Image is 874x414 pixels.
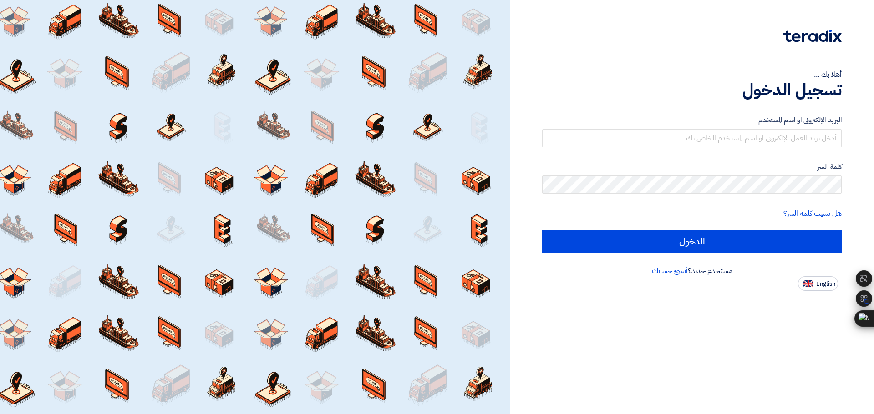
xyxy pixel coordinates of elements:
[542,115,842,125] label: البريد الإلكتروني او اسم المستخدم
[803,280,813,287] img: en-US.png
[783,208,842,219] a: هل نسيت كلمة السر؟
[542,162,842,172] label: كلمة السر
[542,69,842,80] div: أهلا بك ...
[542,265,842,276] div: مستخدم جديد؟
[783,30,842,42] img: Teradix logo
[798,276,838,291] button: English
[542,129,842,147] input: أدخل بريد العمل الإلكتروني او اسم المستخدم الخاص بك ...
[816,281,835,287] span: English
[652,265,688,276] a: أنشئ حسابك
[542,230,842,253] input: الدخول
[542,80,842,100] h1: تسجيل الدخول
